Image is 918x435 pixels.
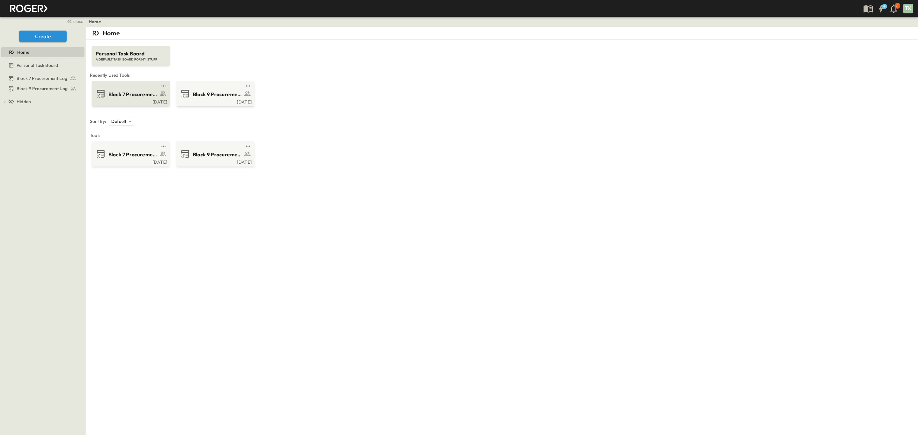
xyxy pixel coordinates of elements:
a: Block 9 Procurement Log [178,89,252,99]
span: Block 9 Procurement Log [193,91,242,98]
nav: breadcrumbs [89,18,105,25]
button: test [244,82,252,90]
span: Block 7 Procurement Log [108,151,158,158]
a: Block 9 Procurement Log [178,149,252,159]
span: Recently Used Tools [90,72,914,78]
span: Personal Task Board [17,62,58,68]
div: Block 9 Procurement Logtest [1,83,84,94]
button: TK [903,3,914,14]
span: Block 9 Procurement Log [17,85,68,92]
span: Home [17,49,29,55]
h6: 4 [883,4,885,9]
button: 4 [875,3,887,14]
a: Home [89,18,101,25]
span: Tools [90,132,914,139]
a: Block 9 Procurement Log [1,84,83,93]
span: Block 7 Procurement Log [17,75,67,82]
button: Create [19,31,67,42]
a: [DATE] [93,159,167,164]
a: Block 7 Procurement Log [93,149,167,159]
p: 8 [896,4,899,9]
a: [DATE] [93,99,167,104]
button: test [244,142,252,150]
p: Home [103,29,120,38]
button: test [160,82,167,90]
div: Personal Task Boardtest [1,60,84,70]
a: [DATE] [178,99,252,104]
span: Personal Task Board [96,50,166,57]
div: Default [109,117,134,126]
span: A DEFAULT TASK BOARD FOR MY STUFF [96,57,166,62]
button: test [160,142,167,150]
button: close [64,17,84,25]
div: TK [903,4,913,13]
div: Block 7 Procurement Logtest [1,73,84,83]
a: Personal Task Board [1,61,83,70]
a: Personal Task BoardA DEFAULT TASK BOARD FOR MY STUFF [91,40,171,66]
p: Default [111,118,126,125]
span: close [73,18,83,25]
span: Block 7 Procurement Log [108,91,158,98]
a: Block 7 Procurement Log [1,74,83,83]
a: [DATE] [178,159,252,164]
a: Block 7 Procurement Log [93,89,167,99]
span: Block 9 Procurement Log [193,151,242,158]
span: Hidden [17,98,31,105]
p: Sort By: [90,118,106,125]
a: Home [1,48,83,57]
